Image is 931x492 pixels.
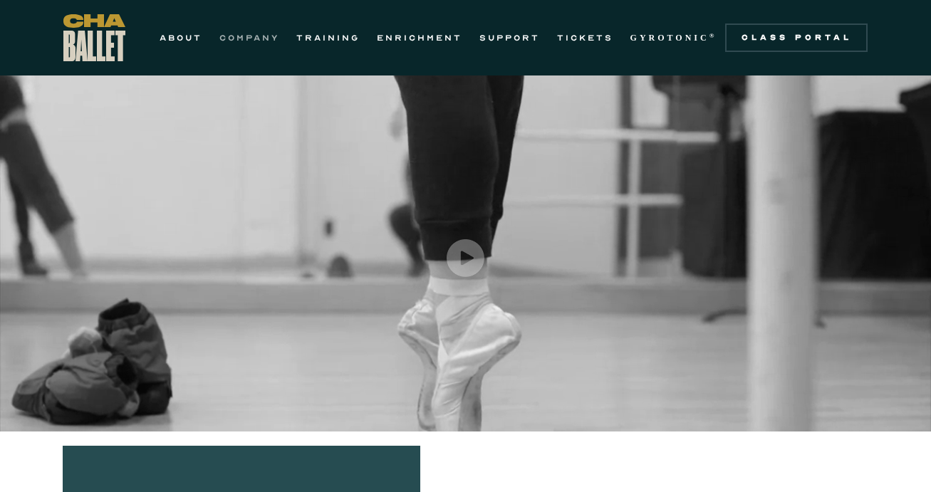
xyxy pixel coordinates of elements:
a: COMPANY [219,29,279,46]
a: TICKETS [557,29,613,46]
a: ENRICHMENT [377,29,462,46]
a: home [63,14,125,61]
a: GYROTONIC® [630,29,717,46]
a: Class Portal [725,23,868,52]
div: Class Portal [734,32,859,43]
strong: GYROTONIC [630,33,709,43]
sup: ® [709,32,717,39]
a: ABOUT [160,29,202,46]
a: TRAINING [296,29,360,46]
a: SUPPORT [479,29,540,46]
